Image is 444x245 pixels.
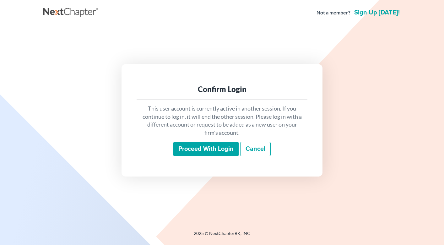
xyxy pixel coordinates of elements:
[142,105,302,137] p: This user account is currently active in another session. If you continue to log in, it will end ...
[173,142,239,156] input: Proceed with login
[240,142,271,156] a: Cancel
[317,9,350,16] strong: Not a member?
[142,84,302,94] div: Confirm Login
[353,9,401,16] a: Sign up [DATE]!
[43,230,401,242] div: 2025 © NextChapterBK, INC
